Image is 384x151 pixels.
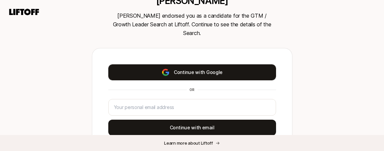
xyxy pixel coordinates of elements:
[114,103,270,111] input: Your personal email address
[187,87,198,92] div: or
[108,64,276,80] button: Continue with Google
[159,137,225,149] button: Learn more about Liftoff
[109,11,276,37] p: [PERSON_NAME] endorsed you as a candidate for the GTM / Growth Leader Search at Liftoff. Continue...
[108,120,276,136] button: Continue with email
[161,68,170,76] img: google-logo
